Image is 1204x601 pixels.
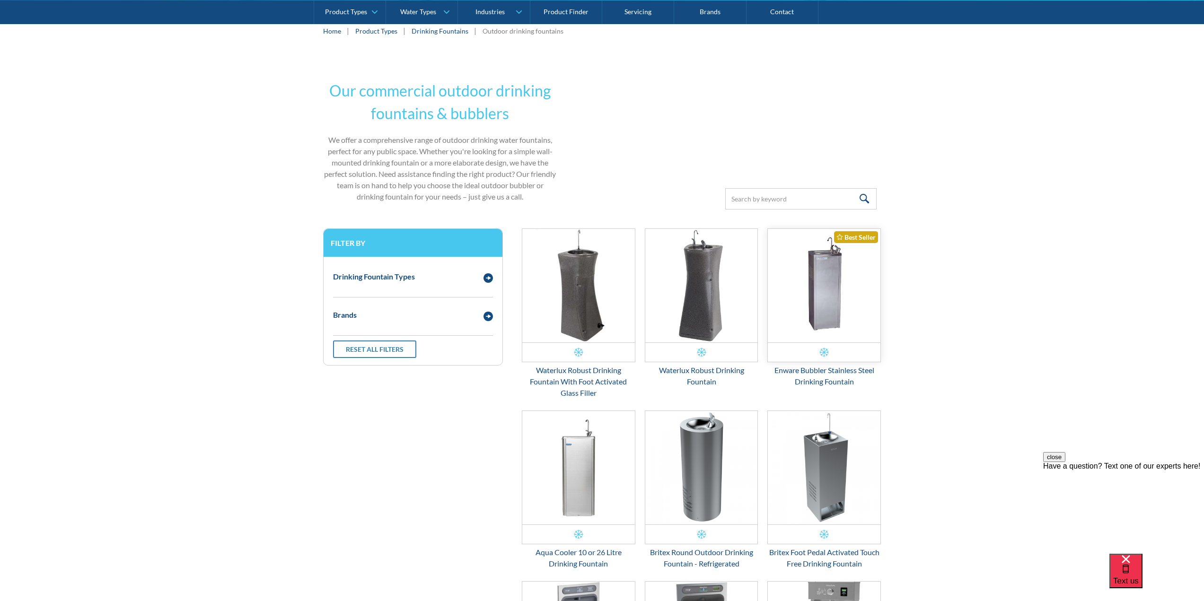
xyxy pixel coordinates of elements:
a: Britex Foot Pedal Activated Touch Free Drinking FountainBritex Foot Pedal Activated Touch Free Dr... [767,410,881,569]
img: Aqua Cooler 10 or 26 Litre Drinking Fountain [522,411,635,524]
div: Drinking Fountain Types [333,271,415,282]
div: Brands [333,309,357,321]
a: Drinking Fountains [412,26,468,36]
div: | [346,25,351,36]
div: Britex Round Outdoor Drinking Fountain - Refrigerated [645,547,758,569]
a: Product Types [355,26,397,36]
a: Reset all filters [333,340,416,358]
a: Home [323,26,341,36]
a: Aqua Cooler 10 or 26 Litre Drinking FountainAqua Cooler 10 or 26 Litre Drinking Fountain [522,410,635,569]
div: Water Types [400,8,436,16]
div: | [402,25,407,36]
div: Britex Foot Pedal Activated Touch Free Drinking Fountain [767,547,881,569]
a: Enware Bubbler Stainless Steel Drinking FountainBest SellerEnware Bubbler Stainless Steel Drinkin... [767,228,881,387]
div: Best Seller [834,231,878,243]
h3: Filter by [331,238,495,247]
div: Aqua Cooler 10 or 26 Litre Drinking Fountain [522,547,635,569]
input: Search by keyword [725,188,877,209]
div: Product Types [325,8,367,16]
div: | [473,25,478,36]
div: Industries [475,8,505,16]
iframe: podium webchat widget bubble [1109,554,1204,601]
img: Enware Bubbler Stainless Steel Drinking Fountain [768,229,880,342]
img: Waterlux Robust Drinking Fountain With Foot Activated Glass Filler [522,229,635,342]
div: Waterlux Robust Drinking Fountain With Foot Activated Glass Filler [522,365,635,399]
a: Britex Round Outdoor Drinking Fountain - Refrigerated Britex Round Outdoor Drinking Fountain - Re... [645,410,758,569]
img: Waterlux Robust Drinking Fountain [645,229,758,342]
iframe: podium webchat widget prompt [1043,452,1204,566]
a: Waterlux Robust Drinking FountainWaterlux Robust Drinking Fountain [645,228,758,387]
p: We offer a comprehensive range of outdoor drinking water fountains, perfect for any public space.... [323,134,558,202]
div: Outdoor drinking fountains [483,26,563,36]
a: Waterlux Robust Drinking Fountain With Foot Activated Glass FillerWaterlux Robust Drinking Founta... [522,228,635,399]
div: Waterlux Robust Drinking Fountain [645,365,758,387]
img: Britex Foot Pedal Activated Touch Free Drinking Fountain [768,411,880,524]
div: Enware Bubbler Stainless Steel Drinking Fountain [767,365,881,387]
img: Britex Round Outdoor Drinking Fountain - Refrigerated [645,411,758,524]
h2: Our commercial outdoor drinking fountains & bubblers [323,79,558,125]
